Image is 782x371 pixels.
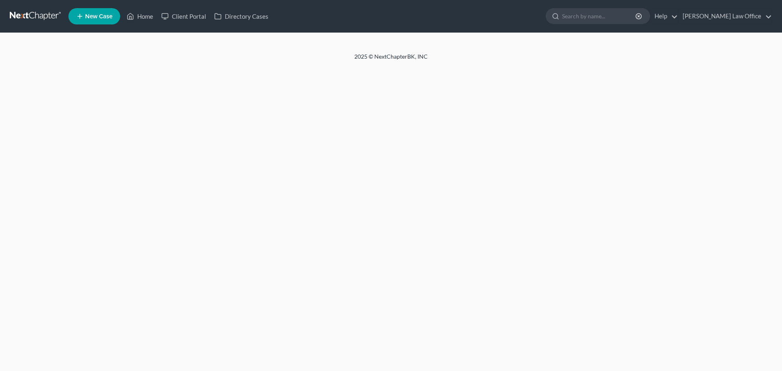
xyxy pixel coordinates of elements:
input: Search by name... [562,9,637,24]
a: [PERSON_NAME] Law Office [679,9,772,24]
a: Help [650,9,678,24]
div: 2025 © NextChapterBK, INC [159,53,623,67]
span: New Case [85,13,112,20]
a: Client Portal [157,9,210,24]
a: Home [123,9,157,24]
a: Directory Cases [210,9,272,24]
